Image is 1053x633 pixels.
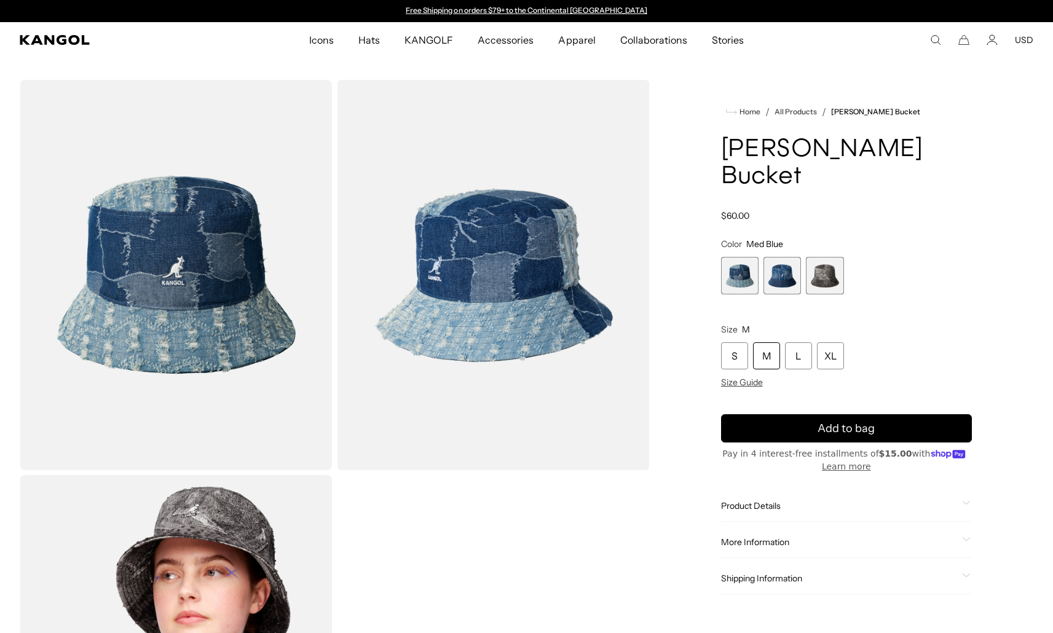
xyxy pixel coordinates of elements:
label: Black Trompe L'Oeil [806,257,843,294]
div: 3 of 3 [806,257,843,294]
span: Stories [712,22,744,58]
button: Cart [958,34,969,45]
span: Add to bag [818,420,875,437]
span: Color [721,238,742,250]
a: Collaborations [608,22,700,58]
li: / [760,104,770,119]
span: Hats [358,22,380,58]
img: color-med-blue [20,80,332,470]
a: Stories [700,22,756,58]
a: Accessories [465,22,546,58]
a: KANGOLF [392,22,465,58]
span: Apparel [558,22,595,58]
li: / [817,104,826,119]
span: KANGOLF [404,22,453,58]
label: Med Blue [721,257,759,294]
div: M [753,342,780,369]
span: Size Guide [721,377,763,388]
summary: Search here [930,34,941,45]
span: M [742,324,750,335]
span: More Information [721,537,957,548]
button: Add to bag [721,414,972,442]
a: Kangol [20,35,204,45]
a: All Products [775,108,817,116]
a: Account [987,34,998,45]
button: USD [1015,34,1033,45]
div: 1 of 2 [400,6,653,16]
span: Med Blue [746,238,783,250]
nav: breadcrumbs [721,104,972,119]
a: Icons [297,22,346,58]
img: color-med-blue [337,80,649,470]
span: Icons [309,22,334,58]
span: Product Details [721,500,957,511]
span: Home [737,108,760,116]
span: Size [721,324,738,335]
div: XL [817,342,844,369]
a: Home [726,106,760,117]
div: 1 of 3 [721,257,759,294]
span: Accessories [478,22,534,58]
div: S [721,342,748,369]
a: [PERSON_NAME] Bucket [831,108,920,116]
a: Apparel [546,22,607,58]
a: Free Shipping on orders $79+ to the Continental [GEOGRAPHIC_DATA] [406,6,647,15]
div: Announcement [400,6,653,16]
label: MEDIUM BLUE FLORAL [763,257,801,294]
div: 2 of 3 [763,257,801,294]
span: Shipping Information [721,573,957,584]
slideshow-component: Announcement bar [400,6,653,16]
span: Collaborations [620,22,687,58]
a: Hats [346,22,392,58]
div: L [785,342,812,369]
span: $60.00 [721,210,749,221]
h1: [PERSON_NAME] Bucket [721,136,972,191]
